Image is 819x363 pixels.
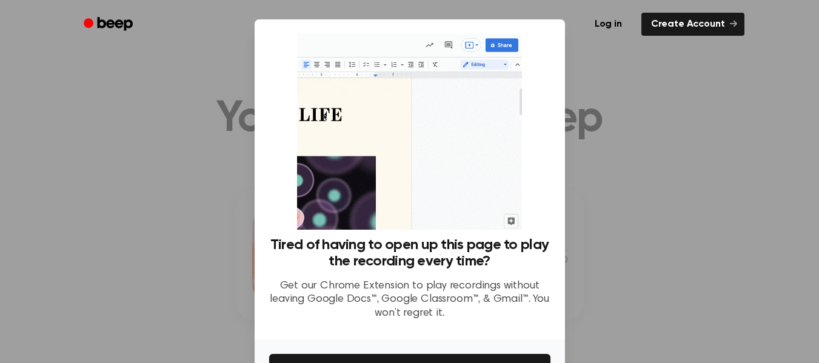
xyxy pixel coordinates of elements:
[297,34,522,230] img: Beep extension in action
[269,237,550,270] h3: Tired of having to open up this page to play the recording every time?
[583,10,634,38] a: Log in
[75,13,144,36] a: Beep
[641,13,744,36] a: Create Account
[269,279,550,321] p: Get our Chrome Extension to play recordings without leaving Google Docs™, Google Classroom™, & Gm...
